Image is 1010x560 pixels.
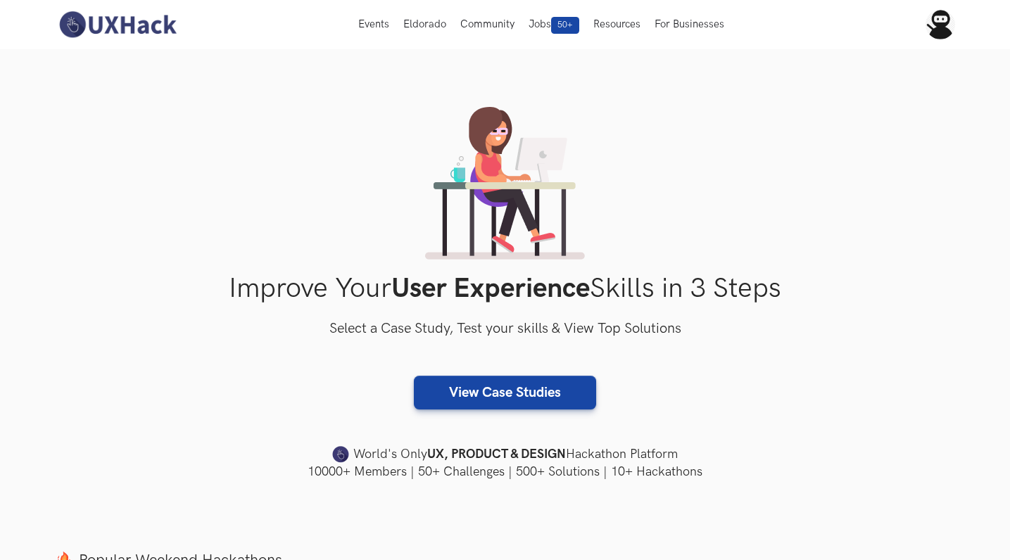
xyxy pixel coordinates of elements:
strong: User Experience [391,272,590,305]
img: uxhack-favicon-image.png [332,445,349,464]
a: View Case Studies [414,376,596,409]
img: UXHack-logo.png [55,10,180,39]
img: Your profile pic [926,10,955,39]
span: 50+ [551,17,579,34]
h4: World's Only Hackathon Platform [55,445,956,464]
img: lady working on laptop [425,107,585,260]
h1: Improve Your Skills in 3 Steps [55,272,956,305]
h4: 10000+ Members | 50+ Challenges | 500+ Solutions | 10+ Hackathons [55,463,956,481]
h3: Select a Case Study, Test your skills & View Top Solutions [55,318,956,341]
strong: UX, PRODUCT & DESIGN [427,445,566,464]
